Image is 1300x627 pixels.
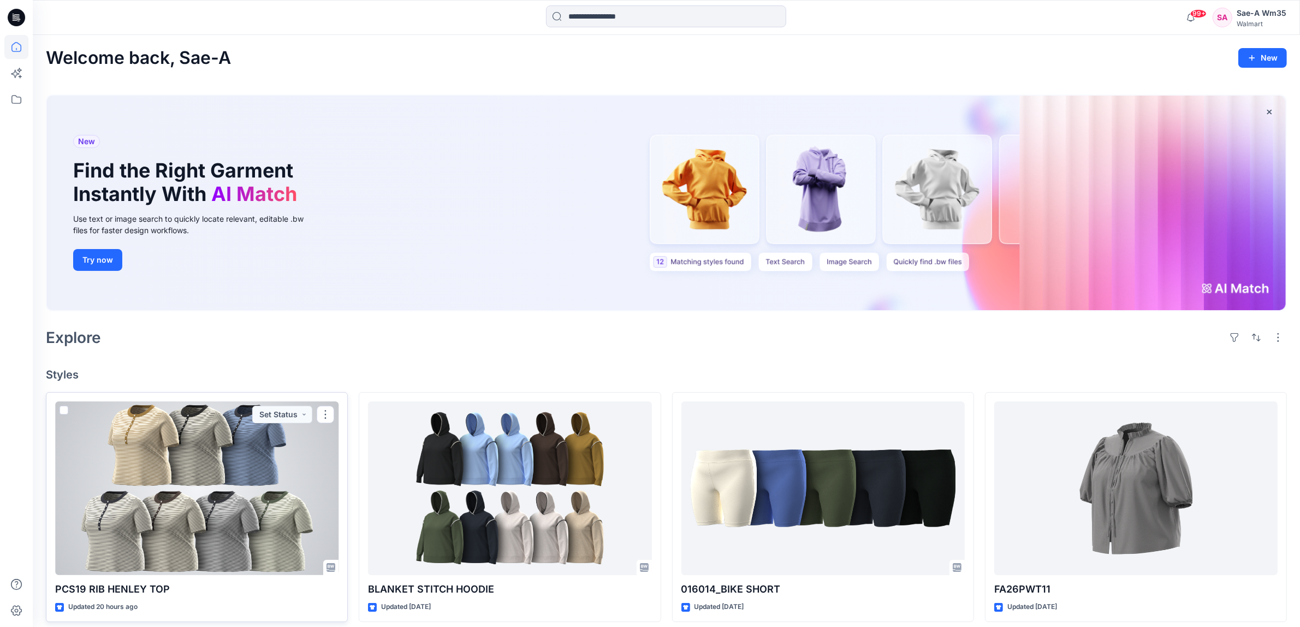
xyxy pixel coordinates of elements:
div: Use text or image search to quickly locate relevant, editable .bw files for faster design workflows. [73,213,319,236]
a: PCS19 RIB HENLEY TOP [55,401,339,575]
p: Updated 20 hours ago [68,601,138,613]
h2: Explore [46,329,101,346]
a: 016014_BIKE SHORT [681,401,965,575]
p: FA26PWT11 [994,582,1278,597]
span: 99+ [1190,9,1207,18]
a: BLANKET STITCH HOODIE [368,401,651,575]
p: 016014_BIKE SHORT [681,582,965,597]
p: Updated [DATE] [694,601,744,613]
button: Try now [73,249,122,271]
p: BLANKET STITCH HOODIE [368,582,651,597]
span: New [78,135,95,148]
a: FA26PWT11 [994,401,1278,575]
p: Updated [DATE] [381,601,431,613]
p: Updated [DATE] [1007,601,1057,613]
h4: Styles [46,368,1287,381]
h1: Find the Right Garment Instantly With [73,159,302,206]
button: New [1238,48,1287,68]
div: Walmart [1237,20,1286,28]
span: AI Match [211,182,297,206]
h2: Welcome back, Sae-A [46,48,231,68]
p: PCS19 RIB HENLEY TOP [55,582,339,597]
div: SA [1213,8,1232,27]
div: Sae-A Wm35 [1237,7,1286,20]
